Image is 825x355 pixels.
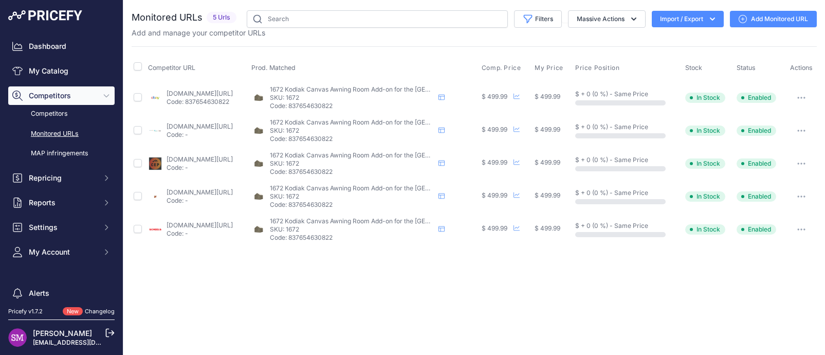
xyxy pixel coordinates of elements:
[8,37,115,342] nav: Sidebar
[8,307,43,316] div: Pricefy v1.7.2
[737,126,776,136] span: Enabled
[29,222,96,233] span: Settings
[575,123,648,131] span: $ + 0 (0 %) - Same Price
[482,126,507,133] span: $ 499.99
[790,64,813,72] span: Actions
[167,131,233,139] p: Code: -
[535,126,560,133] span: $ 499.99
[535,158,560,166] span: $ 499.99
[685,64,702,72] span: Stock
[63,307,83,316] span: New
[270,192,434,201] p: SKU: 1672
[270,168,434,176] p: Code: 837654630822
[29,198,96,208] span: Reports
[167,221,233,229] a: [DOMAIN_NAME][URL]
[270,234,434,242] p: Code: 837654630822
[8,86,115,105] button: Competitors
[8,105,115,123] a: Competitors
[8,37,115,56] a: Dashboard
[575,156,648,164] span: $ + 0 (0 %) - Same Price
[575,189,648,197] span: $ + 0 (0 %) - Same Price
[33,329,92,338] a: [PERSON_NAME]
[167,90,233,97] a: [DOMAIN_NAME][URL]
[8,243,115,261] button: My Account
[737,64,756,72] span: Status
[685,158,725,169] span: In Stock
[29,91,96,101] span: Competitors
[482,93,507,100] span: $ 499.99
[482,191,507,199] span: $ 499.99
[730,11,817,27] a: Add Monitored URL
[535,191,560,199] span: $ 499.99
[514,10,562,28] button: Filters
[685,93,725,103] span: In Stock
[132,28,265,38] p: Add and manage your competitor URLs
[167,197,233,205] p: Code: -
[8,10,82,21] img: Pricefy Logo
[8,284,115,303] a: Alerts
[270,225,434,234] p: SKU: 1672
[8,193,115,212] button: Reports
[270,217,478,225] span: 1672 Kodiak Canvas Awning Room Add-on for the [GEOGRAPHIC_DATA]
[270,151,478,159] span: 1672 Kodiak Canvas Awning Room Add-on for the [GEOGRAPHIC_DATA]
[652,11,724,27] button: Import / Export
[148,64,195,72] span: Competitor URL
[535,93,560,100] span: $ 499.99
[568,10,646,28] button: Massive Actions
[33,339,140,346] a: [EMAIL_ADDRESS][DOMAIN_NAME]
[251,64,296,72] span: Prod. Matched
[167,155,233,163] a: [DOMAIN_NAME][URL]
[737,93,776,103] span: Enabled
[270,184,478,192] span: 1672 Kodiak Canvas Awning Room Add-on for the [GEOGRAPHIC_DATA]
[575,222,648,229] span: $ + 0 (0 %) - Same Price
[685,224,725,235] span: In Stock
[270,85,478,93] span: 1672 Kodiak Canvas Awning Room Add-on for the [GEOGRAPHIC_DATA]
[482,64,521,72] span: Comp. Price
[575,64,621,72] button: Price Position
[167,188,233,196] a: [DOMAIN_NAME][URL]
[482,64,523,72] button: Comp. Price
[132,10,203,25] h2: Monitored URLs
[8,125,115,143] a: Monitored URLs
[685,126,725,136] span: In Stock
[270,201,434,209] p: Code: 837654630822
[270,94,434,102] p: SKU: 1672
[8,62,115,80] a: My Catalog
[575,90,648,98] span: $ + 0 (0 %) - Same Price
[247,10,508,28] input: Search
[737,224,776,235] span: Enabled
[270,127,434,135] p: SKU: 1672
[29,247,96,257] span: My Account
[167,98,233,106] p: Code: 837654630822
[8,145,115,163] a: MAP infringements
[167,164,233,172] p: Code: -
[685,191,725,202] span: In Stock
[535,224,560,232] span: $ 499.99
[737,158,776,169] span: Enabled
[8,169,115,187] button: Repricing
[535,64,565,72] button: My Price
[270,102,434,110] p: Code: 837654630822
[535,64,563,72] span: My Price
[575,64,619,72] span: Price Position
[167,122,233,130] a: [DOMAIN_NAME][URL]
[482,224,507,232] span: $ 499.99
[270,118,478,126] span: 1672 Kodiak Canvas Awning Room Add-on for the [GEOGRAPHIC_DATA]
[270,135,434,143] p: Code: 837654630822
[270,159,434,168] p: SKU: 1672
[29,173,96,183] span: Repricing
[737,191,776,202] span: Enabled
[167,229,233,238] p: Code: -
[482,158,507,166] span: $ 499.99
[85,308,115,315] a: Changelog
[8,218,115,237] button: Settings
[207,12,236,24] span: 5 Urls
